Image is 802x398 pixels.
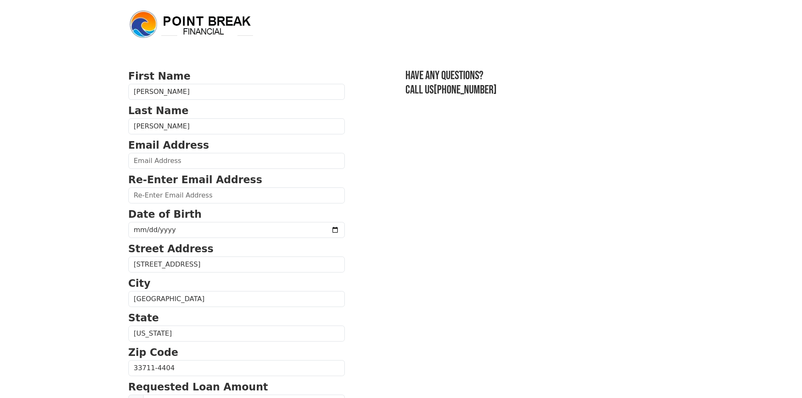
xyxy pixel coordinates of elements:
strong: Street Address [128,243,214,255]
strong: Re-Enter Email Address [128,174,262,186]
img: logo.png [128,9,255,40]
a: [PHONE_NUMBER] [434,83,497,97]
input: City [128,291,345,307]
strong: City [128,278,151,289]
strong: Last Name [128,105,189,117]
strong: Date of Birth [128,208,202,220]
input: First Name [128,84,345,100]
input: Zip Code [128,360,345,376]
strong: Zip Code [128,347,179,358]
input: Email Address [128,153,345,169]
strong: State [128,312,159,324]
strong: First Name [128,70,191,82]
h3: Call us [405,83,674,97]
strong: Requested Loan Amount [128,381,268,393]
strong: Email Address [128,139,209,151]
input: Last Name [128,118,345,134]
input: Re-Enter Email Address [128,187,345,203]
h3: Have any questions? [405,69,674,83]
input: Street Address [128,256,345,272]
